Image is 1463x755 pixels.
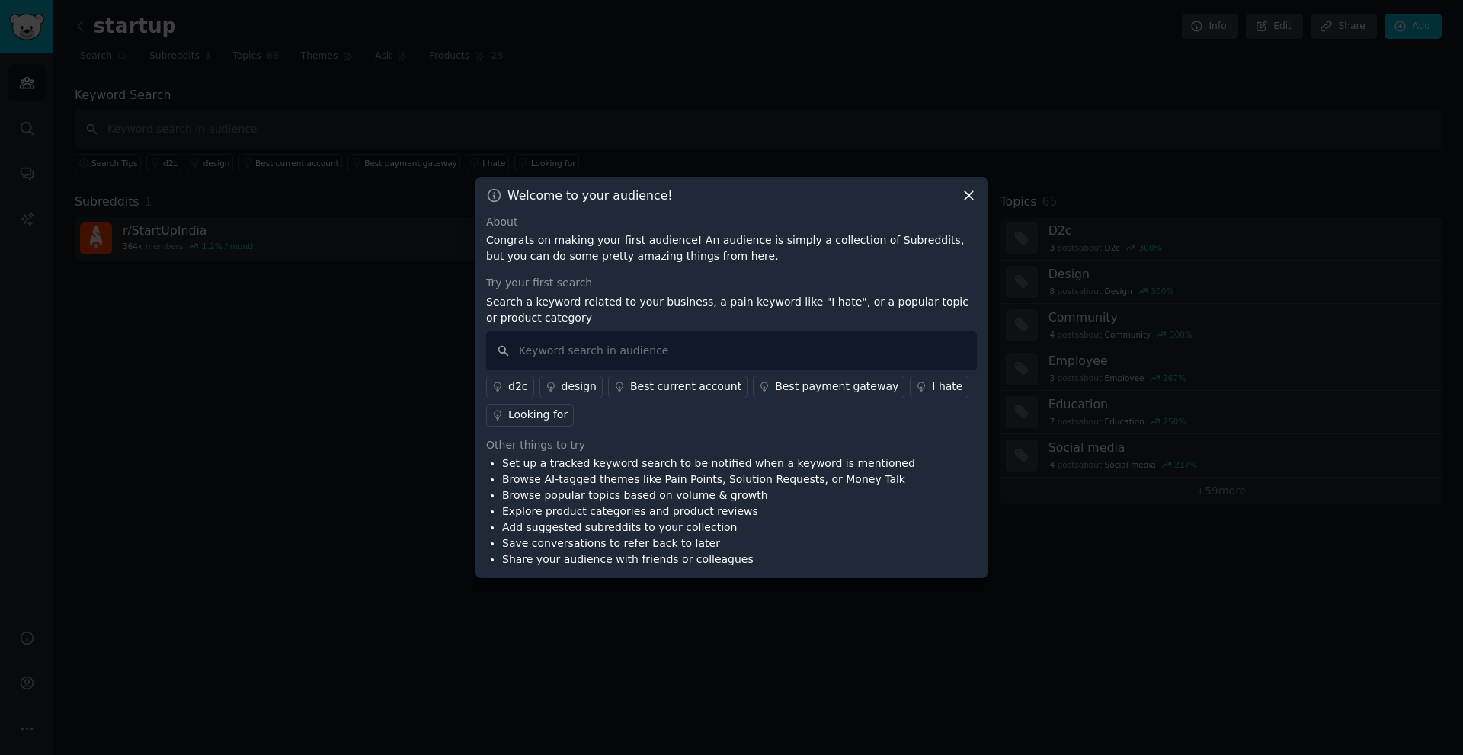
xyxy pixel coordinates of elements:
div: Other things to try [486,437,977,453]
div: Try your first search [486,275,977,291]
a: design [539,376,603,398]
div: d2c [508,379,528,395]
div: Looking for [508,407,568,423]
p: Congrats on making your first audience! An audience is simply a collection of Subreddits, but you... [486,232,977,264]
a: Best payment gateway [753,376,904,398]
li: Set up a tracked keyword search to be notified when a keyword is mentioned [502,456,915,472]
li: Add suggested subreddits to your collection [502,520,915,536]
li: Explore product categories and product reviews [502,504,915,520]
a: Best current account [608,376,748,398]
li: Save conversations to refer back to later [502,536,915,552]
a: I hate [910,376,968,398]
li: Browse popular topics based on volume & growth [502,488,915,504]
a: Looking for [486,404,574,427]
div: Best current account [630,379,741,395]
h3: Welcome to your audience! [507,187,673,203]
div: About [486,214,977,230]
input: Keyword search in audience [486,331,977,370]
div: Best payment gateway [775,379,898,395]
li: Browse AI-tagged themes like Pain Points, Solution Requests, or Money Talk [502,472,915,488]
div: design [562,379,597,395]
p: Search a keyword related to your business, a pain keyword like "I hate", or a popular topic or pr... [486,294,977,326]
a: d2c [486,376,534,398]
div: I hate [932,379,962,395]
li: Share your audience with friends or colleagues [502,552,915,568]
